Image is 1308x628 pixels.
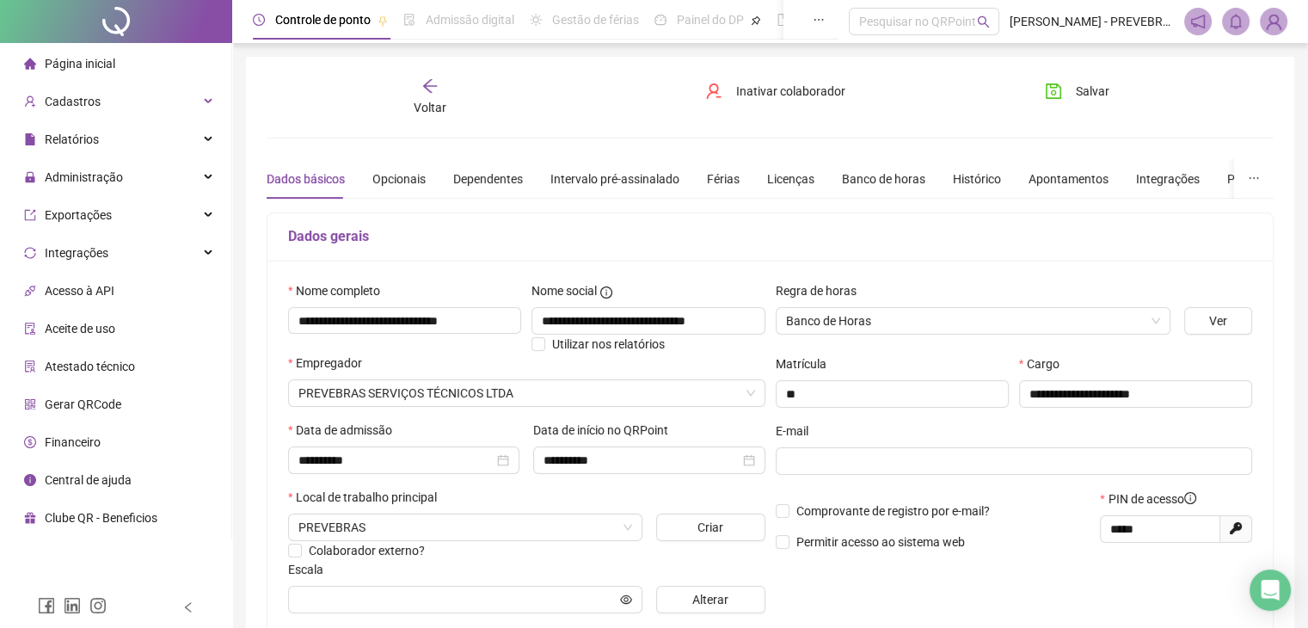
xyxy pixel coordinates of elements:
[697,518,723,537] span: Criar
[677,13,744,27] span: Painel do DP
[45,208,112,222] span: Exportações
[414,101,446,114] span: Voltar
[24,398,36,410] span: qrcode
[1190,14,1206,29] span: notification
[977,15,990,28] span: search
[288,560,335,579] label: Escala
[45,284,114,298] span: Acesso à API
[453,169,523,188] div: Dependentes
[298,380,755,406] span: PREVEBRAS SERVIÇOS TÉCNICOS LTDA
[533,421,679,440] label: Data de início no QRPoint
[1209,311,1227,330] span: Ver
[707,169,740,188] div: Férias
[64,597,81,614] span: linkedin
[372,169,426,188] div: Opcionais
[776,281,868,300] label: Regra de horas
[45,473,132,487] span: Central de ajuda
[288,488,448,507] label: Local de trabalho principal
[1248,172,1260,184] span: ellipsis
[426,13,514,27] span: Admissão digital
[1076,82,1109,101] span: Salvar
[530,14,542,26] span: sun
[1136,169,1200,188] div: Integrações
[24,474,36,486] span: info-circle
[654,14,666,26] span: dashboard
[620,594,632,606] span: eye
[776,354,838,373] label: Matrícula
[45,397,121,411] span: Gerar QRCode
[777,14,789,26] span: book
[24,436,36,448] span: dollar
[1019,354,1071,373] label: Cargo
[288,226,1252,247] h5: Dados gerais
[796,504,990,518] span: Comprovante de registro por e-mail?
[182,601,194,613] span: left
[45,95,101,108] span: Cadastros
[24,95,36,108] span: user-add
[288,421,403,440] label: Data de admissão
[24,133,36,145] span: file
[767,169,814,188] div: Licenças
[253,14,265,26] span: clock-circle
[45,435,101,449] span: Financeiro
[267,169,345,188] div: Dados básicos
[705,83,722,100] span: user-delete
[309,544,425,557] span: Colaborador externo?
[656,586,765,613] button: Alterar
[288,281,391,300] label: Nome completo
[600,286,612,299] span: info-circle
[656,514,765,541] button: Criar
[531,281,597,300] span: Nome social
[45,322,115,336] span: Aceite de uso
[736,82,845,101] span: Inativar colaborador
[796,535,965,549] span: Permitir acesso ao sistema web
[813,14,825,26] span: ellipsis
[421,77,439,95] span: arrow-left
[751,15,761,26] span: pushpin
[45,246,108,260] span: Integrações
[24,360,36,372] span: solution
[378,15,388,26] span: pushpin
[38,597,55,614] span: facebook
[1234,159,1274,199] button: ellipsis
[1032,77,1122,105] button: Salvar
[1184,492,1196,504] span: info-circle
[45,57,115,71] span: Página inicial
[953,169,1001,188] div: Histórico
[89,597,107,614] span: instagram
[403,14,415,26] span: file-done
[776,422,820,440] label: E-mail
[288,354,373,372] label: Empregador
[692,77,858,105] button: Inativar colaborador
[1261,9,1287,34] img: 86493
[1184,307,1252,335] button: Ver
[550,169,679,188] div: Intervalo pré-assinalado
[45,170,123,184] span: Administração
[692,590,728,609] span: Alterar
[842,169,925,188] div: Banco de horas
[45,511,157,525] span: Clube QR - Beneficios
[1029,169,1108,188] div: Apontamentos
[24,323,36,335] span: audit
[45,360,135,373] span: Atestado técnico
[1227,169,1294,188] div: Preferências
[298,514,632,540] span: GRAVATAÍ RIO GRANDE DO SUL, Nº100
[24,285,36,297] span: api
[786,308,1160,334] span: Banco de Horas
[24,209,36,221] span: export
[1228,14,1244,29] span: bell
[1108,489,1196,508] span: PIN de acesso
[1250,570,1291,611] div: Open Intercom Messenger
[45,132,99,146] span: Relatórios
[24,171,36,183] span: lock
[1010,12,1174,31] span: [PERSON_NAME] - PREVEBRAS TREINAMENTOS LTDA
[24,512,36,524] span: gift
[552,337,665,351] span: Utilizar nos relatórios
[1045,83,1062,100] span: save
[24,247,36,259] span: sync
[24,58,36,70] span: home
[552,13,639,27] span: Gestão de férias
[275,13,371,27] span: Controle de ponto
